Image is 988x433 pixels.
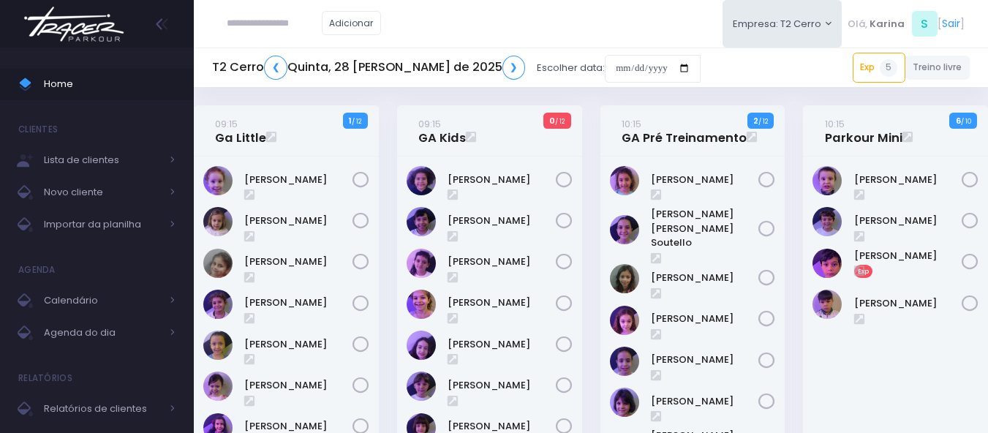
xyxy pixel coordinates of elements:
[203,249,233,278] img: Heloísa Amado
[854,214,962,228] a: [PERSON_NAME]
[244,214,352,228] a: [PERSON_NAME]
[44,75,176,94] span: Home
[244,295,352,310] a: [PERSON_NAME]
[44,151,161,170] span: Lista de clientes
[448,295,556,310] a: [PERSON_NAME]
[448,378,556,393] a: [PERSON_NAME]
[812,290,842,319] img: Theo Cabral
[502,56,526,80] a: ❯
[610,215,639,244] img: Ana Helena Soutello
[244,255,352,269] a: [PERSON_NAME]
[18,255,56,285] h4: Agenda
[854,249,962,263] a: [PERSON_NAME]
[407,331,436,360] img: Isabela de Brito Moffa
[854,173,962,187] a: [PERSON_NAME]
[853,53,905,82] a: Exp5
[352,117,361,126] small: / 12
[407,290,436,319] img: Gabriela Libardi Galesi Bernardo
[448,337,556,352] a: [PERSON_NAME]
[203,331,233,360] img: Isabel Silveira Chulam
[912,11,938,37] span: S
[880,59,897,77] span: 5
[349,115,352,127] strong: 1
[418,116,466,146] a: 09:15GA Kids
[942,16,960,31] a: Sair
[407,207,436,236] img: Beatriz Kikuchi
[610,388,639,417] img: Malu Bernardes
[407,249,436,278] img: Clara Guimaraes Kron
[549,115,555,127] strong: 0
[203,207,233,236] img: Catarina Andrade
[448,173,556,187] a: [PERSON_NAME]
[758,117,768,126] small: / 12
[610,264,639,293] img: Julia de Campos Munhoz
[651,207,759,250] a: [PERSON_NAME] [PERSON_NAME] Soutello
[44,323,161,342] span: Agenda do dia
[18,364,72,393] h4: Relatórios
[264,56,287,80] a: ❮
[407,372,436,401] img: Maria Clara Frateschi
[812,207,842,236] img: Otto Guimarães Krön
[812,166,842,195] img: Guilherme Soares Naressi
[44,291,161,310] span: Calendário
[212,56,525,80] h5: T2 Cerro Quinta, 28 [PERSON_NAME] de 2025
[956,115,961,127] strong: 6
[842,7,970,40] div: [ ]
[870,17,905,31] span: Karina
[651,353,759,367] a: [PERSON_NAME]
[622,117,641,131] small: 10:15
[44,183,161,202] span: Novo cliente
[407,166,436,195] img: Ana Beatriz Xavier Roque
[854,296,962,311] a: [PERSON_NAME]
[215,116,266,146] a: 09:15Ga Little
[18,115,58,144] h4: Clientes
[244,378,352,393] a: [PERSON_NAME]
[44,215,161,234] span: Importar da planilha
[961,117,971,126] small: / 10
[651,394,759,409] a: [PERSON_NAME]
[651,173,759,187] a: [PERSON_NAME]
[448,214,556,228] a: [PERSON_NAME]
[244,173,352,187] a: [PERSON_NAME]
[610,306,639,335] img: Luisa Tomchinsky Montezano
[651,312,759,326] a: [PERSON_NAME]
[244,337,352,352] a: [PERSON_NAME]
[322,11,382,35] a: Adicionar
[848,17,867,31] span: Olá,
[212,51,701,85] div: Escolher data:
[610,166,639,195] img: Alice Oliveira Castro
[203,290,233,319] img: Isabel Amado
[418,117,441,131] small: 09:15
[622,116,747,146] a: 10:15GA Pré Treinamento
[825,116,902,146] a: 10:15Parkour Mini
[215,117,238,131] small: 09:15
[555,117,565,126] small: / 12
[651,271,759,285] a: [PERSON_NAME]
[203,166,233,195] img: Antonieta Bonna Gobo N Silva
[753,115,758,127] strong: 2
[812,249,842,278] img: Samuel Bigaton
[905,56,970,80] a: Treino livre
[203,372,233,401] img: Julia Merlino Donadell
[448,255,556,269] a: [PERSON_NAME]
[44,399,161,418] span: Relatórios de clientes
[610,347,639,376] img: Luzia Rolfini Fernandes
[825,117,845,131] small: 10:15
